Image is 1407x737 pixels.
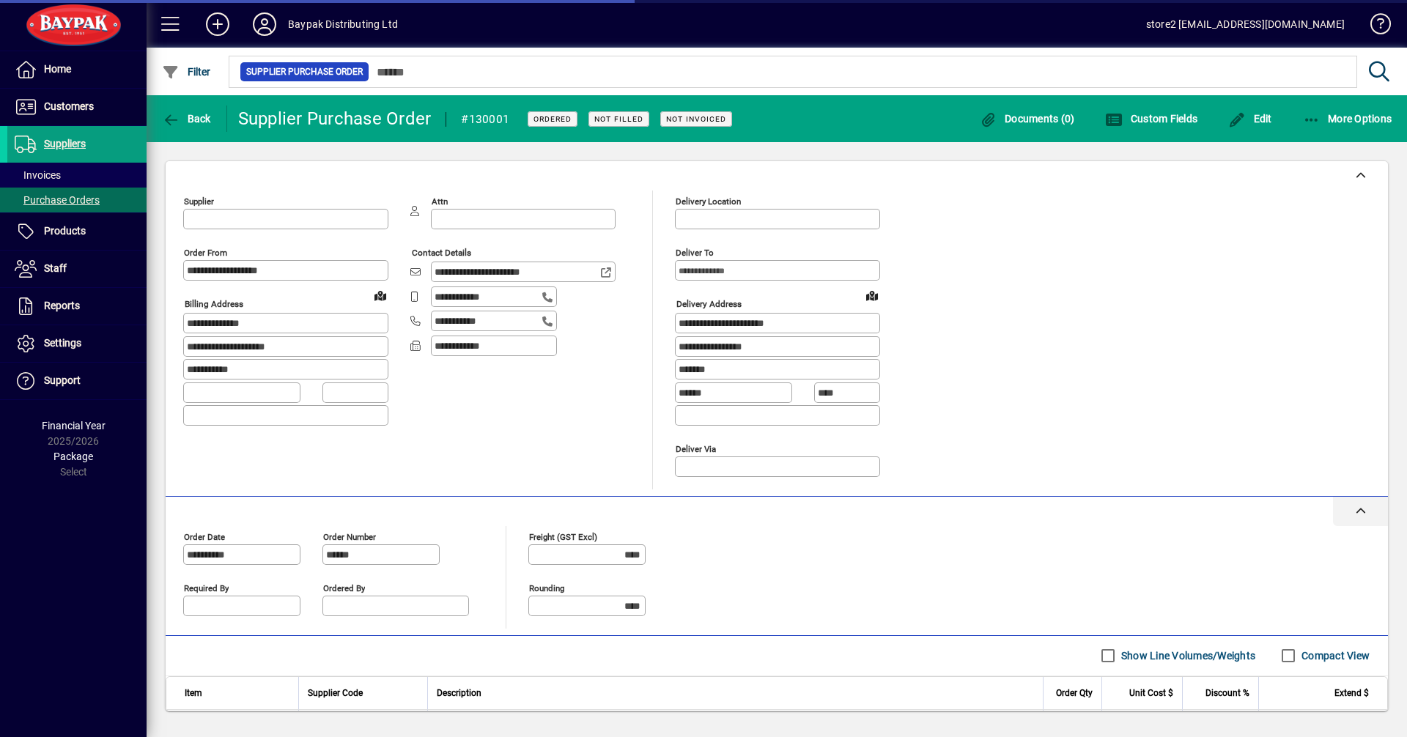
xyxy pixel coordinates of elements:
[44,337,81,349] span: Settings
[42,420,106,432] span: Financial Year
[44,300,80,311] span: Reports
[288,12,398,36] div: Baypak Distributing Ltd
[1334,685,1369,701] span: Extend $
[1359,3,1389,51] a: Knowledge Base
[7,325,147,362] a: Settings
[184,582,229,593] mat-label: Required by
[1299,105,1396,132] button: More Options
[1228,113,1272,125] span: Edit
[594,114,643,124] span: Not Filled
[1105,113,1197,125] span: Custom Fields
[246,64,363,79] span: Supplier Purchase Order
[184,196,214,207] mat-label: Supplier
[666,114,726,124] span: Not Invoiced
[7,89,147,125] a: Customers
[437,685,481,701] span: Description
[7,288,147,325] a: Reports
[461,108,509,131] div: #130001
[44,138,86,149] span: Suppliers
[1225,105,1276,132] button: Edit
[529,582,564,593] mat-label: Rounding
[323,582,365,593] mat-label: Ordered by
[184,248,227,258] mat-label: Order from
[7,251,147,287] a: Staff
[7,51,147,88] a: Home
[529,531,597,541] mat-label: Freight (GST excl)
[158,105,215,132] button: Back
[369,284,392,307] a: View on map
[158,59,215,85] button: Filter
[7,163,147,188] a: Invoices
[184,531,225,541] mat-label: Order date
[194,11,241,37] button: Add
[308,685,363,701] span: Supplier Code
[44,63,71,75] span: Home
[7,363,147,399] a: Support
[44,100,94,112] span: Customers
[676,196,741,207] mat-label: Delivery Location
[162,66,211,78] span: Filter
[676,248,714,258] mat-label: Deliver To
[1129,685,1173,701] span: Unit Cost $
[44,225,86,237] span: Products
[44,262,67,274] span: Staff
[533,114,572,124] span: Ordered
[860,284,884,307] a: View on map
[1101,105,1201,132] button: Custom Fields
[185,685,202,701] span: Item
[7,213,147,250] a: Products
[162,113,211,125] span: Back
[147,105,227,132] app-page-header-button: Back
[323,531,376,541] mat-label: Order number
[15,194,100,206] span: Purchase Orders
[1299,648,1370,663] label: Compact View
[432,196,448,207] mat-label: Attn
[53,451,93,462] span: Package
[7,188,147,212] a: Purchase Orders
[976,105,1079,132] button: Documents (0)
[1118,648,1255,663] label: Show Line Volumes/Weights
[44,374,81,386] span: Support
[1056,685,1093,701] span: Order Qty
[1146,12,1345,36] div: store2 [EMAIL_ADDRESS][DOMAIN_NAME]
[241,11,288,37] button: Profile
[238,107,432,130] div: Supplier Purchase Order
[676,443,716,453] mat-label: Deliver via
[15,169,61,181] span: Invoices
[1205,685,1249,701] span: Discount %
[980,113,1075,125] span: Documents (0)
[1303,113,1392,125] span: More Options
